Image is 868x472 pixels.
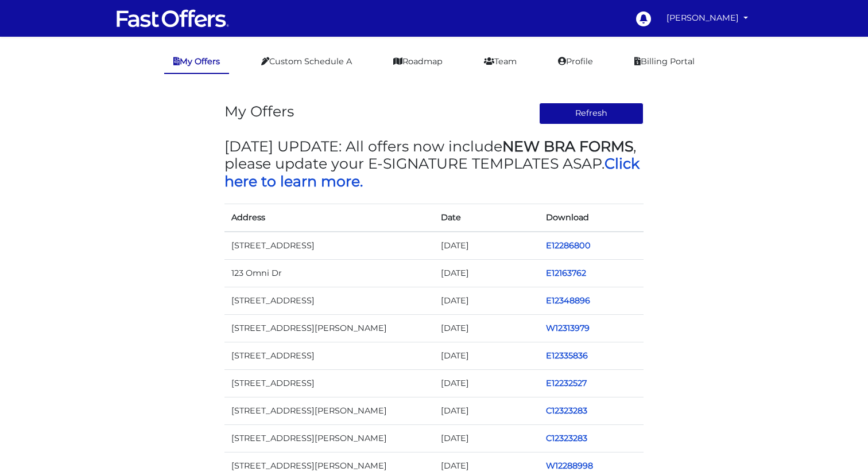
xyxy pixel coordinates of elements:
a: C12323283 [546,433,587,443]
td: [STREET_ADDRESS] [224,232,434,260]
h3: My Offers [224,103,294,120]
a: Team [475,50,526,73]
td: [STREET_ADDRESS][PERSON_NAME] [224,397,434,425]
strong: NEW BRA FORMS [502,138,633,155]
a: E12335836 [546,350,588,361]
a: Billing Portal [625,50,704,73]
td: [DATE] [434,314,539,342]
td: [DATE] [434,425,539,453]
th: Date [434,204,539,232]
td: [DATE] [434,370,539,397]
a: W12288998 [546,461,593,471]
a: C12323283 [546,405,587,416]
td: [STREET_ADDRESS][PERSON_NAME] [224,425,434,453]
a: My Offers [164,50,229,74]
td: [STREET_ADDRESS] [224,342,434,369]
a: E12348896 [546,295,590,306]
h3: [DATE] UPDATE: All offers now include , please update your E-SIGNATURE TEMPLATES ASAP. [224,138,644,190]
td: [DATE] [434,232,539,260]
td: [STREET_ADDRESS] [224,287,434,314]
a: Click here to learn more. [224,155,640,189]
a: E12286800 [546,240,591,251]
button: Refresh [539,103,644,124]
a: Profile [549,50,602,73]
a: Custom Schedule A [252,50,361,73]
td: [STREET_ADDRESS] [224,370,434,397]
a: [PERSON_NAME] [662,7,753,29]
a: W12313979 [546,323,590,333]
a: E12232527 [546,378,587,388]
td: [DATE] [434,397,539,425]
td: [DATE] [434,287,539,314]
th: Download [539,204,644,232]
th: Address [224,204,434,232]
a: E12163762 [546,268,586,278]
td: [DATE] [434,342,539,369]
td: 123 Omni Dr [224,259,434,287]
a: Roadmap [384,50,452,73]
td: [STREET_ADDRESS][PERSON_NAME] [224,314,434,342]
td: [DATE] [434,259,539,287]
